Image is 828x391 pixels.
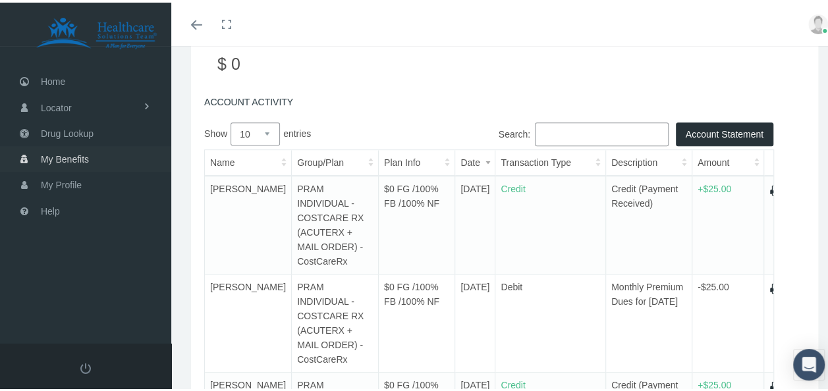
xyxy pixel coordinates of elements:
span: [DATE] [460,377,489,388]
span: Home [41,66,65,91]
span: [PERSON_NAME] [210,279,286,290]
a: Print [769,280,781,293]
label: Search: [489,120,668,143]
h5: ACCOUNT ACTIVITY [204,94,805,105]
span: $0 FG /100% FB /100% NF [384,279,439,304]
span: Drug Lookup [41,118,94,143]
button: Account Statement [676,120,773,143]
span: +$25.00 [698,181,731,192]
a: Print [769,378,781,391]
span: [PERSON_NAME] [210,181,286,192]
img: HEALTHCARE SOLUTIONS TEAM, LLC [17,14,175,47]
span: [DATE] [460,279,489,290]
a: Print [769,182,781,195]
th: Amount: activate to sort column ascending [692,147,763,173]
span: Help [41,196,60,221]
input: Search: [535,120,669,143]
span: $ 0 [217,52,240,70]
span: My Benefits [41,144,89,169]
th: Group/Plan: activate to sort column ascending [292,147,379,173]
span: Locator [41,93,72,118]
span: -$25.00 [698,279,729,290]
th: Transaction Type: activate to sort column ascending [495,147,606,173]
span: Debit [501,279,522,290]
span: Credit [501,377,525,388]
div: Open Intercom Messenger [793,346,825,378]
th: Name: activate to sort column ascending [205,147,292,173]
span: Credit (Payment Received) [611,181,678,206]
th: Date: activate to sort column ascending [455,147,495,173]
img: user-placeholder.jpg [808,12,828,32]
label: Show entries [204,120,489,143]
th: Plan Info: activate to sort column ascending [378,147,455,173]
span: PRAM INDIVIDUAL - COSTCARE RX (ACUTERX + MAIL ORDER) - CostCareRx [297,181,364,264]
span: [DATE] [460,181,489,192]
span: $0 FG /100% FB /100% NF [384,181,439,206]
span: +$25.00 [698,377,731,388]
span: Credit [501,181,525,192]
span: PRAM INDIVIDUAL - COSTCARE RX (ACUTERX + MAIL ORDER) - CostCareRx [297,279,364,362]
span: My Profile [41,170,82,195]
select: Showentries [231,120,280,143]
th: Description: activate to sort column ascending [605,147,692,173]
span: [PERSON_NAME] [210,377,286,388]
span: Monthly Premium Dues for [DATE] [611,279,683,304]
